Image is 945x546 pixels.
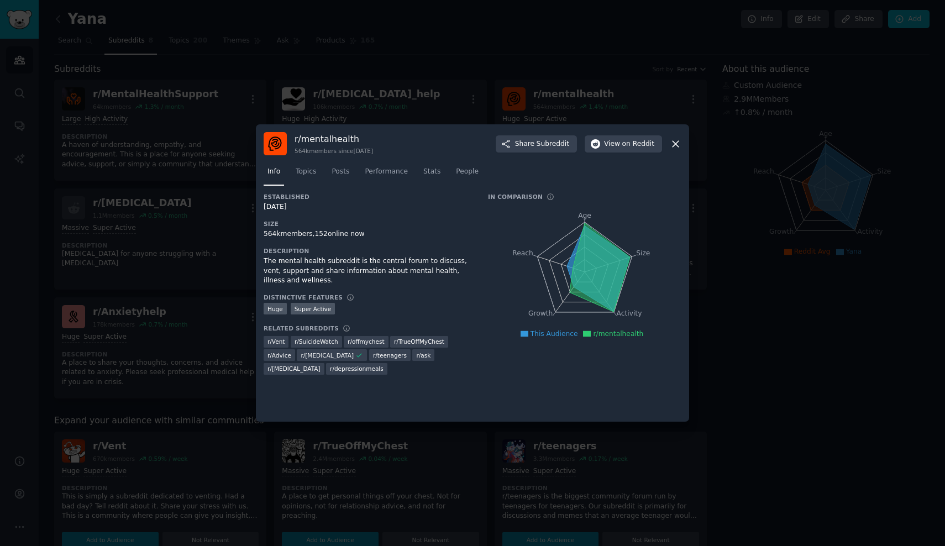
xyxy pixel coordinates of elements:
h3: Related Subreddits [264,324,339,332]
span: r/ [MEDICAL_DATA] [301,351,354,359]
span: Performance [365,167,408,177]
span: r/ Vent [267,338,285,345]
span: This Audience [531,330,578,338]
h3: Size [264,220,473,228]
div: The mental health subreddit is the central forum to discuss, vent, support and share information ... [264,256,473,286]
span: r/ SuicideWatch [295,338,338,345]
span: Topics [296,167,316,177]
a: Topics [292,163,320,186]
tspan: Age [578,212,591,219]
span: on Reddit [622,139,654,149]
a: Posts [328,163,353,186]
span: People [456,167,479,177]
div: Huge [264,303,287,314]
a: People [452,163,482,186]
a: Stats [419,163,444,186]
tspan: Growth [528,310,553,318]
img: mentalhealth [264,132,287,155]
div: 564k members since [DATE] [295,147,373,155]
span: r/mentalhealth [593,330,643,338]
h3: Established [264,193,473,201]
tspan: Size [636,249,650,257]
a: Info [264,163,284,186]
span: r/ depressionmeals [330,365,384,372]
tspan: Activity [617,310,642,318]
span: Subreddit [537,139,569,149]
span: r/ [MEDICAL_DATA] [267,365,321,372]
div: 564k members, 152 online now [264,229,473,239]
span: r/ offmychest [348,338,384,345]
span: View [604,139,654,149]
span: r/ TrueOffMyChest [394,338,444,345]
tspan: Reach [512,249,533,257]
span: r/ teenagers [373,351,407,359]
span: Stats [423,167,440,177]
h3: In Comparison [488,193,543,201]
span: r/ ask [416,351,431,359]
div: [DATE] [264,202,473,212]
button: Viewon Reddit [585,135,662,153]
div: Super Active [291,303,335,314]
button: ShareSubreddit [496,135,577,153]
span: Info [267,167,280,177]
h3: r/ mentalhealth [295,133,373,145]
span: Posts [332,167,349,177]
h3: Distinctive Features [264,293,343,301]
span: Share [515,139,569,149]
a: Performance [361,163,412,186]
h3: Description [264,247,473,255]
span: r/ Advice [267,351,291,359]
